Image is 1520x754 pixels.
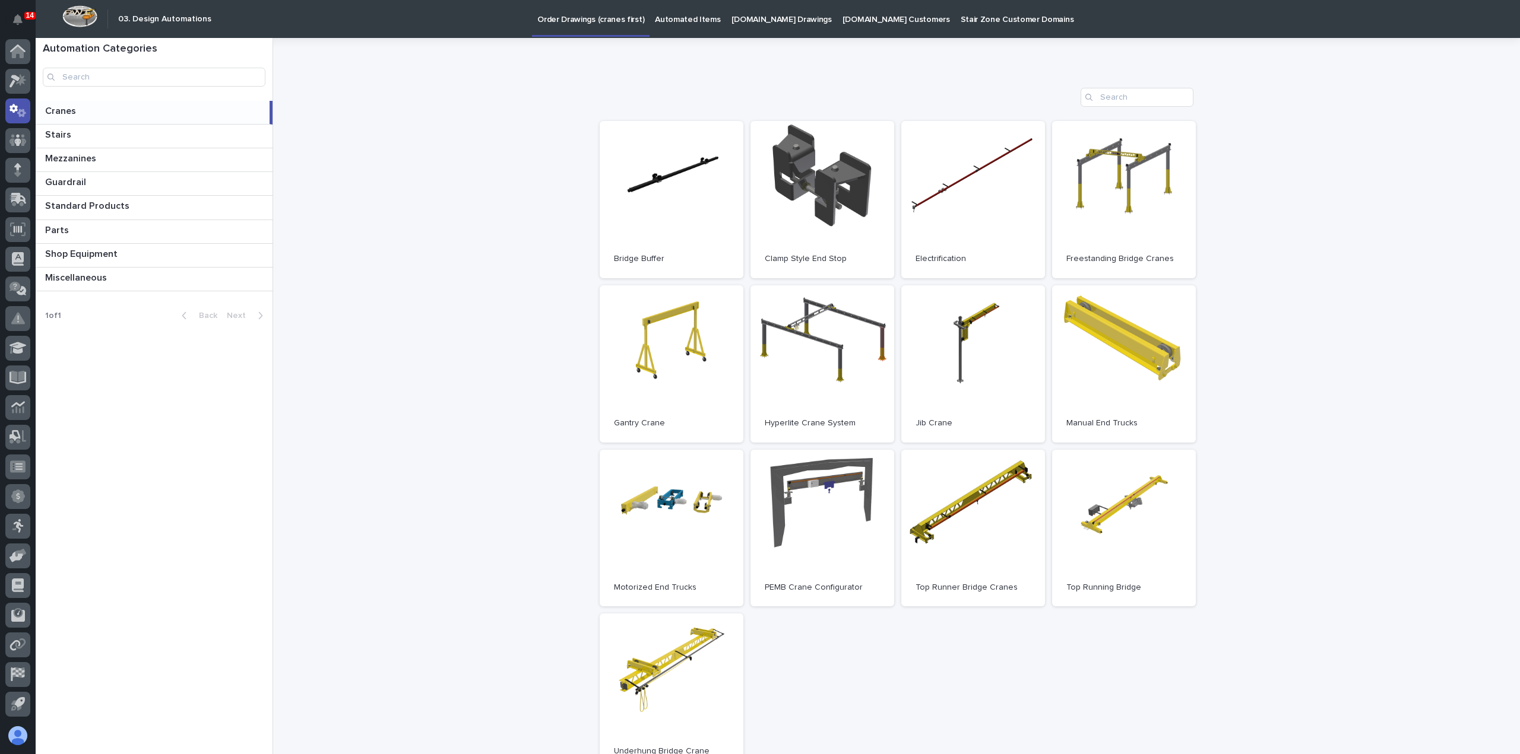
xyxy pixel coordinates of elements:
p: Motorized End Trucks [614,583,729,593]
a: Motorized End Trucks [600,450,743,607]
span: Back [192,311,217,320]
a: PEMB Crane Configurator [750,450,894,607]
p: Gantry Crane [614,418,729,428]
img: Workspace Logo [62,5,97,27]
p: Standard Products [45,198,132,212]
a: Manual End Trucks [1052,285,1196,443]
p: Stairs [45,127,74,141]
p: Guardrail [45,174,88,188]
h2: 03. Design Automations [118,14,211,24]
p: Shop Equipment [45,246,120,260]
a: Freestanding Bridge Cranes [1052,121,1196,278]
p: Clamp Style End Stop [765,254,880,264]
input: Search [1081,88,1193,107]
p: Jib Crane [916,418,1031,428]
a: Gantry Crane [600,285,743,443]
p: Miscellaneous [45,270,109,284]
p: Cranes [45,103,78,117]
p: 1 of 1 [36,301,71,330]
span: Next [227,311,253,320]
a: GuardrailGuardrail [36,172,273,196]
p: Manual End Trucks [1066,418,1182,428]
div: Notifications14 [15,14,30,33]
a: Top Runner Bridge Cranes [901,450,1045,607]
a: Standard ProductsStandard Products [36,196,273,219]
a: Clamp Style End Stop [750,121,894,278]
a: Shop EquipmentShop Equipment [36,244,273,268]
p: Mezzanines [45,151,99,164]
a: Electrification [901,121,1045,278]
p: Bridge Buffer [614,254,729,264]
p: PEMB Crane Configurator [765,583,880,593]
p: 14 [26,11,34,20]
h1: Automation Categories [43,43,265,56]
a: PartsParts [36,220,273,244]
a: CranesCranes [36,101,273,125]
button: Next [222,310,273,321]
p: Freestanding Bridge Cranes [1066,254,1182,264]
button: Back [172,310,222,321]
p: Top Running Bridge [1066,583,1182,593]
a: MiscellaneousMiscellaneous [36,268,273,291]
p: Top Runner Bridge Cranes [916,583,1031,593]
p: Parts [45,222,71,236]
button: users-avatar [5,723,30,748]
a: Bridge Buffer [600,121,743,278]
a: StairsStairs [36,125,273,148]
a: Hyperlite Crane System [750,285,894,443]
button: Notifications [5,7,30,32]
a: Top Running Bridge [1052,450,1196,607]
a: MezzaninesMezzanines [36,148,273,172]
a: Jib Crane [901,285,1045,443]
p: Hyperlite Crane System [765,418,880,428]
input: Search [43,68,265,87]
p: Electrification [916,254,1031,264]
